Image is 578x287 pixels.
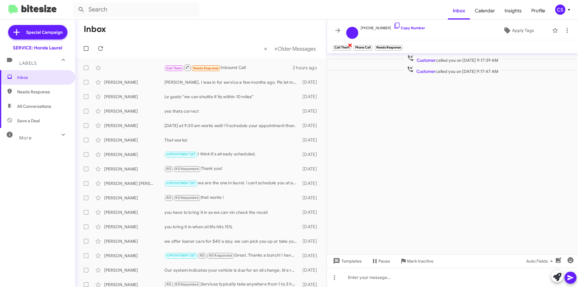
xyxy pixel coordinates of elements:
[166,152,196,156] span: APPOINTMENT SET
[300,238,322,244] div: [DATE]
[164,194,300,201] div: that works !
[164,137,300,143] div: That works!
[19,135,32,141] span: More
[104,166,164,172] div: [PERSON_NAME]
[264,45,267,52] span: «
[293,65,322,71] div: 2 hours ago
[274,45,278,52] span: »
[104,195,164,201] div: [PERSON_NAME]
[164,151,300,158] div: I think it's already scheduled.
[393,26,425,30] a: Copy Number
[164,209,300,215] div: you have to bring it in so we can vin check the recall
[175,167,198,171] span: RO Responded
[73,2,199,17] input: Search
[164,79,300,85] div: [PERSON_NAME], I was in for service a few months ago. Pls let me know what type of service I need...
[332,256,362,267] span: Templates
[164,94,300,100] div: Le gustó “we can shuttle if its within 10 miles”
[417,58,436,63] span: Customer
[104,151,164,158] div: [PERSON_NAME]
[300,79,322,85] div: [DATE]
[17,118,40,124] span: Save a Deal
[487,25,549,36] button: Apply Tags
[300,151,322,158] div: [DATE]
[378,256,390,267] span: Pause
[104,94,164,100] div: [PERSON_NAME]
[404,66,501,74] span: called you on [DATE] 9:17:47 AM
[333,45,351,51] small: Call Them
[300,224,322,230] div: [DATE]
[84,24,106,34] h1: Inbox
[17,103,51,109] span: All Conversations
[405,55,501,63] span: called you on [DATE] 9:17:39 AM
[278,45,316,52] span: Older Messages
[164,267,300,273] div: Our system indicates your vehicle is due for an oil change, tire rotation, brake inspection, and ...
[166,196,171,200] span: RO
[260,42,271,55] button: Previous
[166,66,182,70] span: Call Them
[500,2,527,20] a: Insights
[104,123,164,129] div: [PERSON_NAME]
[164,123,300,129] div: [DATE] at 9:30 am works well! I'll schedule your appointment then.
[164,108,300,114] div: yes thats correct
[164,165,300,172] div: Thank you!
[300,195,322,201] div: [DATE]
[366,256,395,267] button: Pause
[327,256,366,267] button: Templates
[300,267,322,273] div: [DATE]
[104,267,164,273] div: [PERSON_NAME]
[104,224,164,230] div: [PERSON_NAME]
[104,253,164,259] div: [PERSON_NAME]
[175,282,198,286] span: RO Responded
[104,108,164,114] div: [PERSON_NAME]
[164,252,300,259] div: Great. Thanks a bunch! I have it on my calendar and will see you all then.
[164,238,300,244] div: we offer loaner cars for $40 a day. we can pick you up or take you home if your vehicle is here a...
[300,137,322,143] div: [DATE]
[104,137,164,143] div: [PERSON_NAME]
[300,253,322,259] div: [DATE]
[166,282,171,286] span: RO
[19,61,37,66] span: Labels
[271,42,319,55] button: Next
[104,79,164,85] div: [PERSON_NAME]
[209,254,232,257] span: RO Responded
[416,69,436,74] span: Customer
[164,224,300,230] div: you bring it in when oil life hits 15%
[104,238,164,244] div: [PERSON_NAME]
[166,167,171,171] span: RO
[300,180,322,186] div: [DATE]
[526,256,555,267] span: Auto Fields
[164,180,300,187] div: we are the one in laurel. i cant schedule you at a different dealership.
[300,123,322,129] div: [DATE]
[300,209,322,215] div: [DATE]
[555,5,565,15] div: CS
[166,181,196,185] span: APPOINTMENT SET
[527,2,550,20] a: Profile
[300,94,322,100] div: [DATE]
[104,180,164,186] div: [PERSON_NAME] [PERSON_NAME]
[300,108,322,114] div: [DATE]
[300,166,322,172] div: [DATE]
[512,25,534,36] span: Apply Tags
[26,29,63,35] span: Special Campaign
[17,74,68,80] span: Inbox
[521,256,560,267] button: Auto Fields
[550,5,571,15] button: CS
[348,41,353,48] span: ×
[13,45,62,51] div: SERVICE: Honda Laurel
[470,2,500,20] a: Calendar
[17,89,68,95] span: Needs Response
[375,45,402,51] small: Needs Response
[164,64,293,71] div: Inbound Call
[175,196,198,200] span: RO Responded
[166,254,196,257] span: APPOINTMENT SET
[353,45,372,51] small: Phone Call
[448,2,470,20] a: Inbox
[200,254,205,257] span: RO
[361,22,425,31] span: [PHONE_NUMBER]
[407,256,433,267] span: Mark Inactive
[8,25,67,39] a: Special Campaign
[193,66,219,70] span: Needs Response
